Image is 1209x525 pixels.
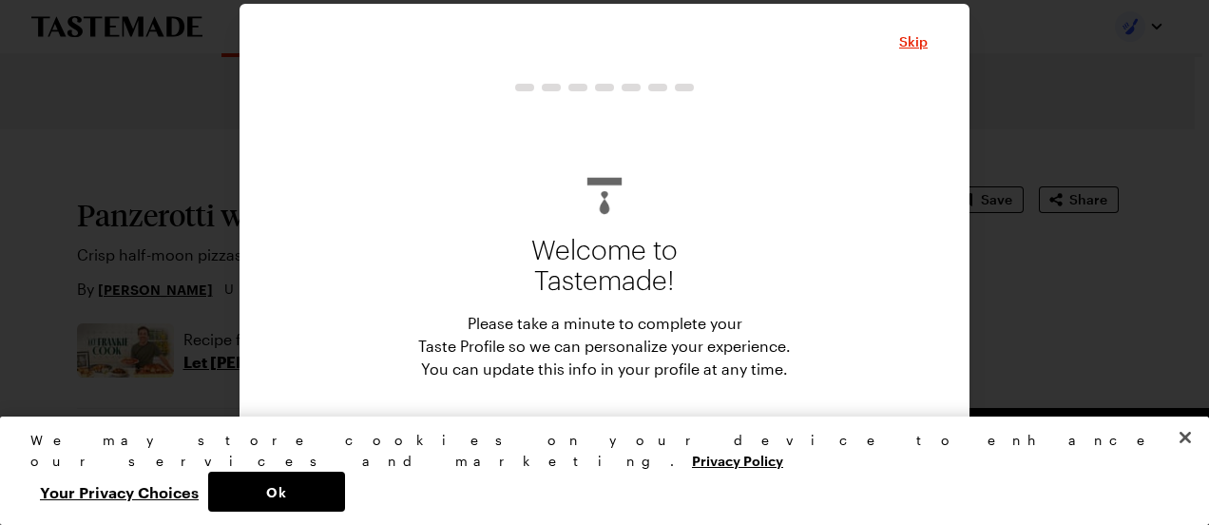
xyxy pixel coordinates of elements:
[899,32,928,51] button: Close
[531,236,678,297] p: Welcome to Tastemade!
[208,472,345,512] button: Ok
[1164,417,1206,458] button: Close
[30,430,1162,512] div: Privacy
[692,451,783,469] a: More information about your privacy, opens in a new tab
[418,312,791,380] p: Please take a minute to complete your Taste Profile so we can personalize your experience. You ca...
[30,472,208,512] button: Your Privacy Choices
[899,32,928,51] span: Skip
[30,430,1162,472] div: We may store cookies on your device to enhance our services and marketing.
